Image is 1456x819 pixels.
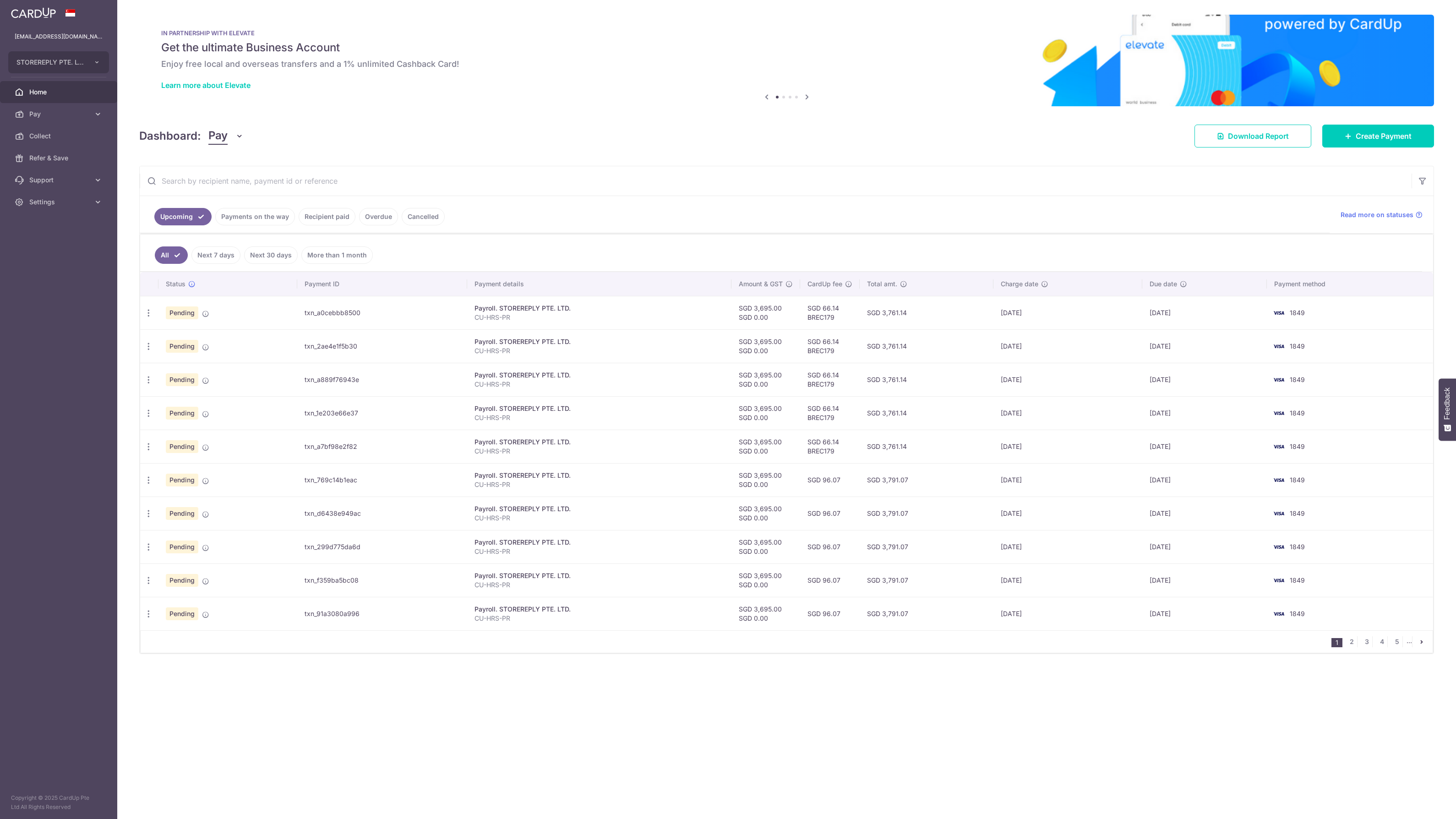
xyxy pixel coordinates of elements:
[860,296,993,329] td: SGD 3,761.14
[731,497,800,530] td: SGD 3,695.00 SGD 0.00
[215,208,295,225] a: Payments on the way
[1270,575,1288,586] img: Bank Card
[1270,408,1288,419] img: Bank Card
[474,337,725,346] div: Payroll. STOREREPLY PTE. LTD.
[140,166,1412,196] input: Search by recipient name, payment id or reference
[474,571,725,580] div: Payroll. STOREREPLY PTE. LTD.
[166,541,198,553] span: Pending
[800,563,860,597] td: SGD 96.07
[166,373,198,386] span: Pending
[860,497,993,530] td: SGD 3,791.07
[474,313,725,322] p: CU-HRS-PR
[1267,272,1433,296] th: Payment method
[1142,430,1267,463] td: [DATE]
[29,109,90,119] span: Pay
[860,430,993,463] td: SGD 3,761.14
[139,128,201,144] h4: Dashboard:
[993,296,1142,329] td: [DATE]
[474,614,725,623] p: CU-HRS-PR
[1361,636,1372,647] a: 3
[1290,543,1305,551] span: 1849
[1346,636,1357,647] a: 2
[29,175,90,185] span: Support
[1407,636,1412,647] li: ...
[739,279,783,289] span: Amount & GST
[297,530,467,563] td: txn_299d775da6d
[993,497,1142,530] td: [DATE]
[297,363,467,396] td: txn_a889f76943e
[297,296,467,329] td: txn_a0cebbb8500
[1270,508,1288,519] img: Bank Card
[860,363,993,396] td: SGD 3,761.14
[731,363,800,396] td: SGD 3,695.00 SGD 0.00
[474,538,725,547] div: Payroll. STOREREPLY PTE. LTD.
[800,329,860,363] td: SGD 66.14 BREC179
[1270,441,1288,452] img: Bank Card
[993,563,1142,597] td: [DATE]
[1270,608,1288,619] img: Bank Card
[1439,378,1456,441] button: Feedback - Show survey
[29,153,90,163] span: Refer & Save
[474,404,725,413] div: Payroll. STOREREPLY PTE. LTD.
[474,380,725,389] p: CU-HRS-PR
[297,497,467,530] td: txn_d6438e949ac
[1150,279,1177,289] span: Due date
[1331,631,1433,653] nav: pager
[867,279,897,289] span: Total amt.
[860,329,993,363] td: SGD 3,761.14
[402,208,445,225] a: Cancelled
[1290,342,1305,350] span: 1849
[800,396,860,430] td: SGD 66.14 BREC179
[474,547,725,556] p: CU-HRS-PR
[166,574,198,587] span: Pending
[1290,610,1305,617] span: 1849
[166,340,198,353] span: Pending
[800,296,860,329] td: SGD 66.14 BREC179
[807,279,842,289] span: CardUp fee
[993,363,1142,396] td: [DATE]
[1376,636,1387,647] a: 4
[1443,388,1451,420] span: Feedback
[993,396,1142,430] td: [DATE]
[166,279,185,289] span: Status
[139,15,1434,106] img: Renovation banner
[474,413,725,422] p: CU-HRS-PR
[993,597,1142,630] td: [DATE]
[1270,341,1288,352] img: Bank Card
[474,580,725,590] p: CU-HRS-PR
[860,530,993,563] td: SGD 3,791.07
[155,246,188,264] a: All
[1356,131,1412,142] span: Create Payment
[1194,125,1311,147] a: Download Report
[993,530,1142,563] td: [DATE]
[29,87,90,97] span: Home
[860,463,993,497] td: SGD 3,791.07
[297,272,467,296] th: Payment ID
[8,51,109,73] button: STOREREPLY PTE. LTD.
[297,597,467,630] td: txn_91a3080a996
[297,396,467,430] td: txn_1e203e66e37
[800,430,860,463] td: SGD 66.14 BREC179
[161,40,1412,55] h5: Get the ultimate Business Account
[297,563,467,597] td: txn_f359ba5bc08
[1001,279,1038,289] span: Charge date
[1341,210,1423,219] a: Read more on statuses
[474,504,725,513] div: Payroll. STOREREPLY PTE. LTD.
[29,197,90,207] span: Settings
[800,463,860,497] td: SGD 96.07
[1142,563,1267,597] td: [DATE]
[1391,636,1402,647] a: 5
[359,208,398,225] a: Overdue
[731,329,800,363] td: SGD 3,695.00 SGD 0.00
[1142,497,1267,530] td: [DATE]
[166,407,198,420] span: Pending
[166,306,198,319] span: Pending
[1290,509,1305,517] span: 1849
[860,597,993,630] td: SGD 3,791.07
[731,296,800,329] td: SGD 3,695.00 SGD 0.00
[1142,530,1267,563] td: [DATE]
[731,430,800,463] td: SGD 3,695.00 SGD 0.00
[299,208,355,225] a: Recipient paid
[1142,597,1267,630] td: [DATE]
[474,437,725,447] div: Payroll. STOREREPLY PTE. LTD.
